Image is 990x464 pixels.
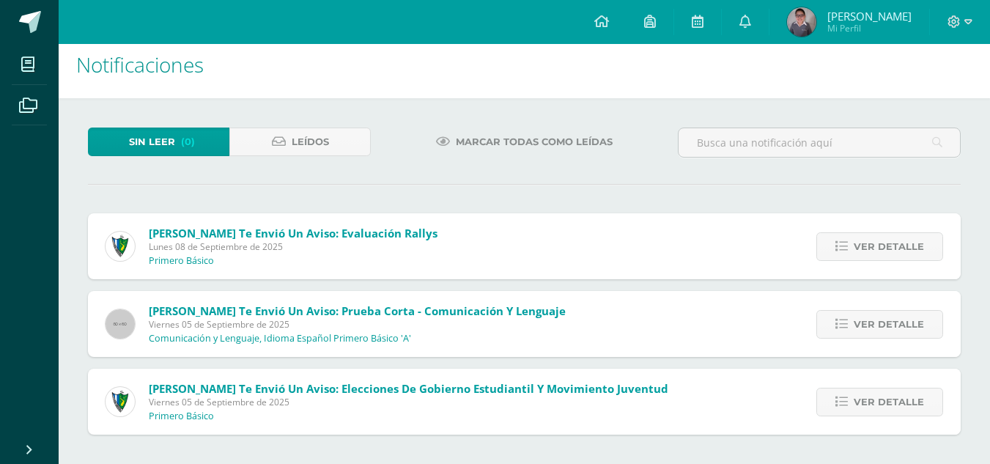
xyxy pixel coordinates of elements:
[418,128,631,156] a: Marcar todas como leídas
[129,128,175,155] span: Sin leer
[149,303,566,318] span: [PERSON_NAME] te envió un aviso: Prueba corta - Comunicación y Lenguaje
[149,333,411,345] p: Comunicación y Lenguaje, Idioma Español Primero Básico 'A'
[787,7,816,37] img: 1657f0569aa92cb720f1e5638fa2ca11.png
[88,128,229,156] a: Sin leer(0)
[181,128,195,155] span: (0)
[854,311,924,338] span: Ver detalle
[76,51,204,78] span: Notificaciones
[679,128,960,157] input: Busca una notificación aquí
[149,318,566,331] span: Viernes 05 de Septiembre de 2025
[456,128,613,155] span: Marcar todas como leídas
[149,381,668,396] span: [PERSON_NAME] te envió un aviso: Elecciones de Gobierno Estudiantil y Movimiento Juventud
[149,226,437,240] span: [PERSON_NAME] te envió un aviso: Evaluación Rallys
[827,9,912,23] span: [PERSON_NAME]
[149,396,668,408] span: Viernes 05 de Septiembre de 2025
[854,388,924,416] span: Ver detalle
[106,232,135,261] img: 9f174a157161b4ddbe12118a61fed988.png
[149,240,437,253] span: Lunes 08 de Septiembre de 2025
[149,410,214,422] p: Primero Básico
[149,255,214,267] p: Primero Básico
[292,128,329,155] span: Leídos
[106,387,135,416] img: 9f174a157161b4ddbe12118a61fed988.png
[229,128,371,156] a: Leídos
[827,22,912,34] span: Mi Perfil
[854,233,924,260] span: Ver detalle
[106,309,135,339] img: 60x60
